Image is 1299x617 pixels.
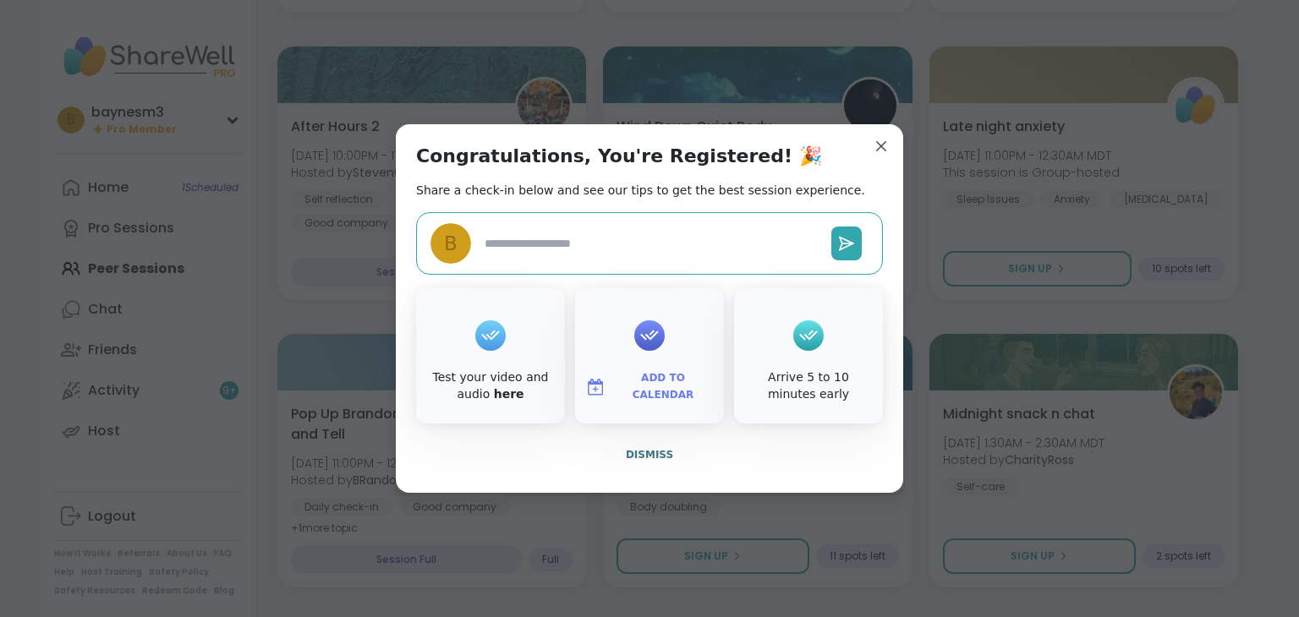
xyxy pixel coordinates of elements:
[612,370,714,403] span: Add to Calendar
[416,437,883,472] button: Dismiss
[585,377,606,397] img: ShareWell Logomark
[494,387,524,401] a: here
[626,449,673,461] span: Dismiss
[416,182,865,199] h2: Share a check-in below and see our tips to get the best session experience.
[578,369,721,405] button: Add to Calendar
[737,369,880,402] div: Arrive 5 to 10 minutes early
[444,229,458,259] span: b
[416,145,822,168] h1: Congratulations, You're Registered! 🎉
[419,369,562,402] div: Test your video and audio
